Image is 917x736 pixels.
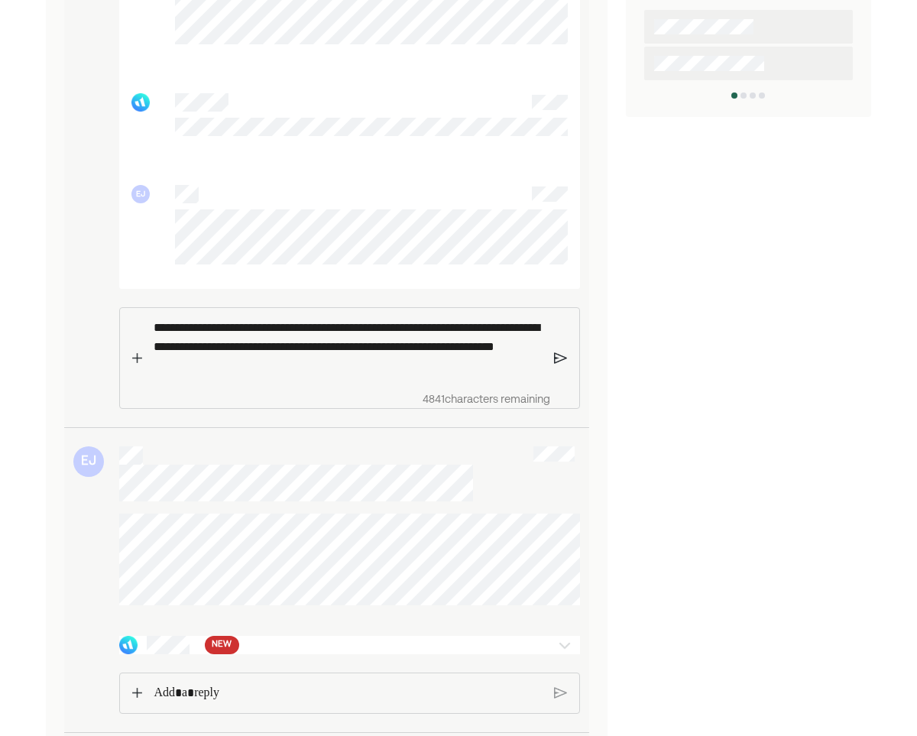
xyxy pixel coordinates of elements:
div: EJ [73,446,104,477]
div: 4841 characters remaining [146,391,550,408]
span: NEW [212,637,232,653]
div: Rich Text Editor. Editing area: main [146,673,550,713]
div: EJ [131,185,150,203]
div: Rich Text Editor. Editing area: main [146,308,550,385]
